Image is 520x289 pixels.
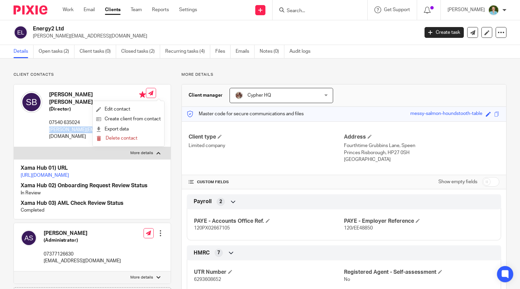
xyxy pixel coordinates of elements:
h4: Xama Hub 02) Onboarding Request Review Status [21,182,164,189]
h4: UTR Number [194,269,344,276]
h4: PAYE - Accounts Office Ref. [194,218,344,225]
p: Fourthtime Grubbins Lane, Speen [344,142,499,149]
h4: PAYE - Employer Reference [344,218,494,225]
p: In Review [21,190,164,196]
button: Delete contact [96,134,137,143]
span: Delete contact [106,136,137,141]
label: Show empty fields [438,178,477,185]
p: More details [181,72,506,77]
a: Settings [179,6,197,13]
span: 120/EE48850 [344,226,373,231]
a: Recurring tasks (4) [165,45,210,58]
p: More details [130,150,153,156]
span: No [344,277,350,282]
h2: Energy2 Ltd [33,25,338,32]
span: Cypher HQ [247,93,271,98]
h4: Client type [189,134,344,141]
h3: Client manager [189,92,223,99]
h4: Address [344,134,499,141]
a: Create task [425,27,464,38]
a: Closed tasks (2) [121,45,160,58]
img: svg%3E [21,91,42,113]
span: 120PX02667105 [194,226,230,231]
a: Export data [96,124,161,134]
a: Create client from contact [96,114,161,124]
a: Open tasks (2) [39,45,74,58]
img: A9EA1D9F-5CC4-4D49-85F1-B1749FAF3577.jpeg [235,91,243,99]
p: [GEOGRAPHIC_DATA] [344,156,499,163]
input: Search [286,8,347,14]
span: 2 [219,198,222,205]
a: Edit contact [96,104,161,114]
span: Get Support [384,7,410,12]
img: U9kDOIcY.jpeg [488,5,499,16]
a: Team [131,6,142,13]
a: [URL][DOMAIN_NAME] [21,173,69,178]
h4: [PERSON_NAME] [44,230,121,237]
h4: Xama Hub 01) URL [21,165,164,172]
h4: Xama Hub 03) AML Check Review Status [21,200,164,207]
p: Princes Risborough, HP27 0SH [344,149,499,156]
h5: (Director) [49,106,146,113]
i: Primary [139,91,146,98]
p: Client contacts [14,72,171,77]
span: 6293608652 [194,277,221,282]
img: Pixie [14,5,47,15]
p: [PERSON_NAME][EMAIL_ADDRESS][DOMAIN_NAME] [49,126,146,140]
a: Reports [152,6,169,13]
a: Files [215,45,231,58]
a: Audit logs [289,45,316,58]
div: messy-salmon-houndstooth-table [410,110,482,118]
a: Notes (0) [260,45,284,58]
span: Payroll [194,198,212,205]
h4: CUSTOM FIELDS [189,179,344,185]
p: 07377126630 [44,251,121,258]
a: Client tasks (0) [80,45,116,58]
p: [PERSON_NAME] [448,6,485,13]
p: Master code for secure communications and files [187,111,304,117]
a: Work [63,6,73,13]
a: Clients [105,6,121,13]
h4: Registered Agent - Self-assessment [344,269,494,276]
p: 07540 635024 [49,119,146,126]
h4: [PERSON_NAME] [PERSON_NAME] [49,91,146,106]
p: [PERSON_NAME][EMAIL_ADDRESS][DOMAIN_NAME] [33,33,414,40]
p: Completed [21,207,164,214]
p: [EMAIL_ADDRESS][DOMAIN_NAME] [44,258,121,264]
span: HMRC [194,249,210,257]
img: svg%3E [14,25,28,40]
a: Emails [236,45,255,58]
p: Limited company [189,142,344,149]
a: Email [84,6,95,13]
h5: (Administrator) [44,237,121,244]
img: svg%3E [21,230,37,246]
a: Details [14,45,34,58]
span: 7 [217,249,220,256]
p: More details [130,275,153,280]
